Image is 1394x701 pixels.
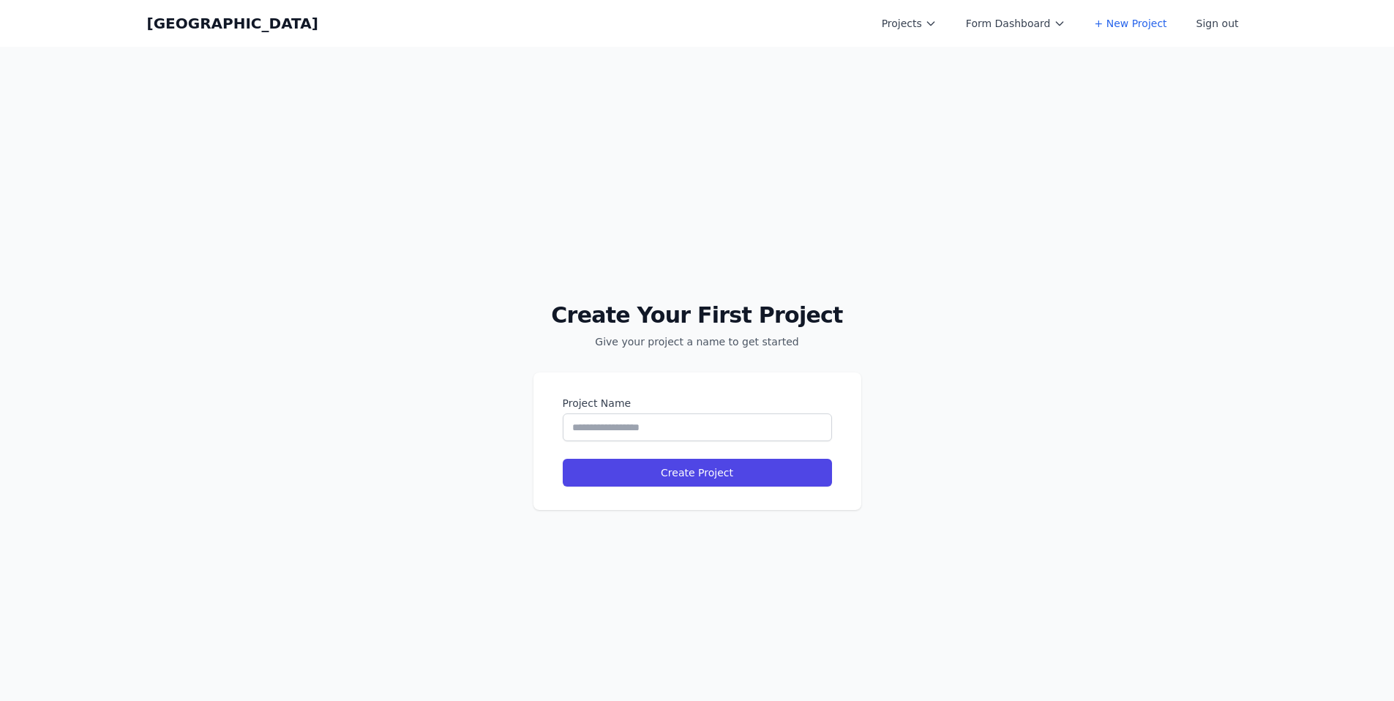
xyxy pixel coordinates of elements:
[533,334,861,349] p: Give your project a name to get started
[147,13,318,34] a: [GEOGRAPHIC_DATA]
[873,10,945,37] button: Projects
[563,459,832,487] button: Create Project
[1188,10,1248,37] button: Sign out
[957,10,1074,37] button: Form Dashboard
[533,302,861,329] h2: Create Your First Project
[1086,10,1176,37] a: + New Project
[563,396,832,411] label: Project Name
